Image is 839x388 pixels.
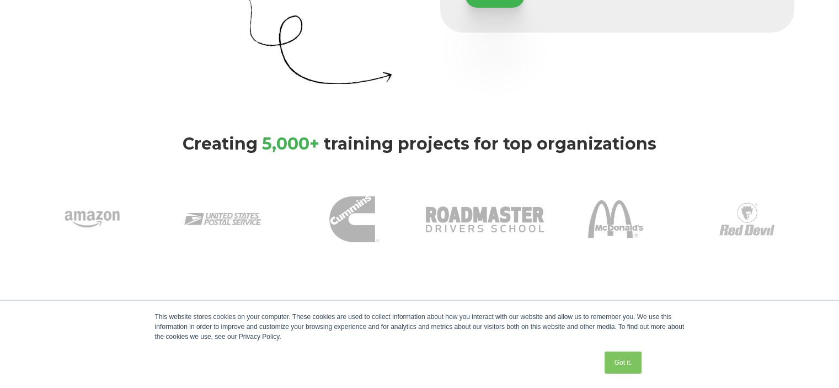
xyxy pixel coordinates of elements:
img: USPS [184,180,261,258]
img: amazon-1 [65,192,120,247]
img: Red Devil [719,192,774,247]
img: Cummins [329,194,379,244]
span: ,000+ [272,134,319,154]
h3: Creating training projects for top organizations [34,134,806,154]
div: This website stores cookies on your computer. These cookies are used to collect information about... [155,312,685,342]
img: Roadmaster [426,161,543,278]
img: McDonalds 1 [588,192,643,247]
span: 5 [262,134,272,154]
a: Got it. [605,352,641,374]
